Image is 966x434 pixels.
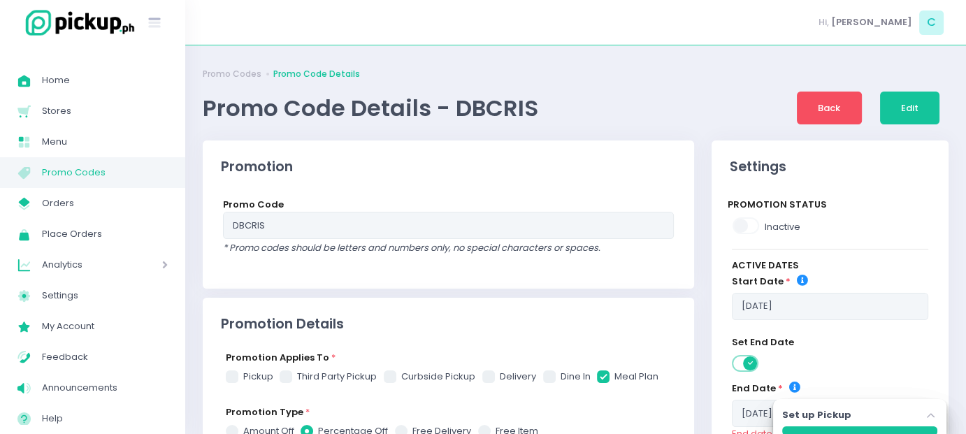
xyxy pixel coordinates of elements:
label: third party pickup [280,370,377,384]
button: Edit [880,92,940,125]
input: Promo Code [223,212,674,238]
span: Place Orders [42,225,168,243]
span: Announcements [42,379,168,397]
span: set end date [732,335,794,349]
span: Settings [42,287,168,305]
label: Promotion Applies To [226,351,329,365]
label: dine in [543,370,591,384]
span: Feedback [42,348,168,366]
label: meal plan [597,370,658,384]
a: Promo Codes [203,68,261,80]
span: end date [732,382,776,395]
span: C [919,10,944,35]
div: Promotion Status [723,198,828,212]
span: Promo Codes [42,164,168,182]
h3: Settings [730,159,949,175]
span: Hi, [819,15,829,29]
span: Analytics [42,256,122,274]
div: * Promo codes should be letters and numbers only, no special characters or spaces. [223,241,674,255]
span: Orders [42,194,168,212]
label: delivery [482,370,536,384]
label: Promo Code [223,198,284,212]
a: Promo Code Details [273,68,360,80]
label: curbside pickup [384,370,475,384]
div: Promo Code Details - DBCRIS [203,85,788,131]
span: [PERSON_NAME] [831,15,912,29]
input: 📅 Select start date [732,293,928,319]
span: Help [42,410,168,428]
h3: Promotion Details [221,316,694,332]
span: Stores [42,102,168,120]
div: Active Dates [732,259,928,273]
h3: Promotion [221,159,694,175]
label: Set up Pickup [782,408,851,422]
button: Back [797,92,862,125]
span: My Account [42,317,168,335]
input: 📅 Select end date [732,400,928,426]
span: Menu [42,133,168,151]
span: start date [732,275,784,288]
label: Promotion Type [226,405,303,419]
label: pickup [226,370,273,384]
label: Inactive [765,220,800,234]
span: Home [42,71,168,89]
img: logo [17,8,136,38]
